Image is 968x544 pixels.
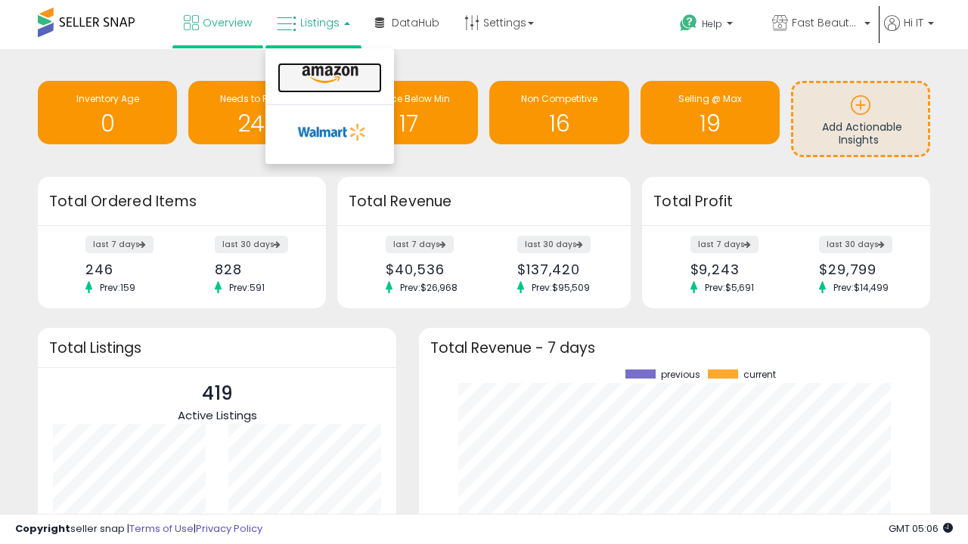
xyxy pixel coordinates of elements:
label: last 7 days [386,236,454,253]
div: $9,243 [690,261,775,277]
a: Add Actionable Insights [793,83,928,155]
div: 828 [215,261,299,277]
a: Help [668,2,759,49]
h3: Total Profit [653,191,919,212]
h3: Total Listings [49,342,385,354]
h1: 19 [648,111,772,136]
span: Help [702,17,722,30]
a: Hi IT [884,15,934,49]
a: BB Price Below Min 17 [339,81,478,144]
h3: Total Ordered Items [49,191,315,212]
h1: 0 [45,111,169,136]
div: seller snap | | [15,522,262,536]
p: 419 [178,379,257,408]
a: Privacy Policy [196,521,262,536]
span: current [743,369,776,380]
span: Prev: $14,499 [826,281,896,294]
label: last 30 days [215,236,288,253]
span: Add Actionable Insights [822,119,902,148]
a: Needs to Reprice 246 [188,81,327,144]
span: Active Listings [178,407,257,423]
div: $40,536 [386,261,473,277]
span: Prev: 591 [222,281,272,294]
span: Non Competitive [521,92,597,105]
span: previous [661,369,700,380]
i: Get Help [679,14,698,32]
h3: Total Revenue - 7 days [430,342,919,354]
h3: Total Revenue [349,191,619,212]
span: BB Price Below Min [367,92,450,105]
a: Inventory Age 0 [38,81,177,144]
h1: 246 [196,111,320,136]
strong: Copyright [15,521,70,536]
a: Non Competitive 16 [489,81,628,144]
span: Selling @ Max [678,92,742,105]
span: Listings [300,15,340,30]
span: Overview [203,15,252,30]
span: Prev: $95,509 [524,281,597,294]
div: 246 [85,261,170,277]
div: $137,420 [517,261,604,277]
span: Inventory Age [76,92,139,105]
label: last 7 days [85,236,154,253]
span: Prev: $5,691 [697,281,762,294]
h1: 17 [346,111,470,136]
label: last 7 days [690,236,759,253]
a: Selling @ Max 19 [641,81,780,144]
a: Terms of Use [129,521,194,536]
span: DataHub [392,15,439,30]
h1: 16 [497,111,621,136]
span: 2025-09-11 05:06 GMT [889,521,953,536]
span: Fast Beauty ([GEOGRAPHIC_DATA]) [792,15,860,30]
span: Prev: 159 [92,281,143,294]
label: last 30 days [517,236,591,253]
label: last 30 days [819,236,892,253]
span: Hi IT [904,15,923,30]
div: $29,799 [819,261,904,277]
span: Prev: $26,968 [392,281,465,294]
span: Needs to Reprice [220,92,296,105]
